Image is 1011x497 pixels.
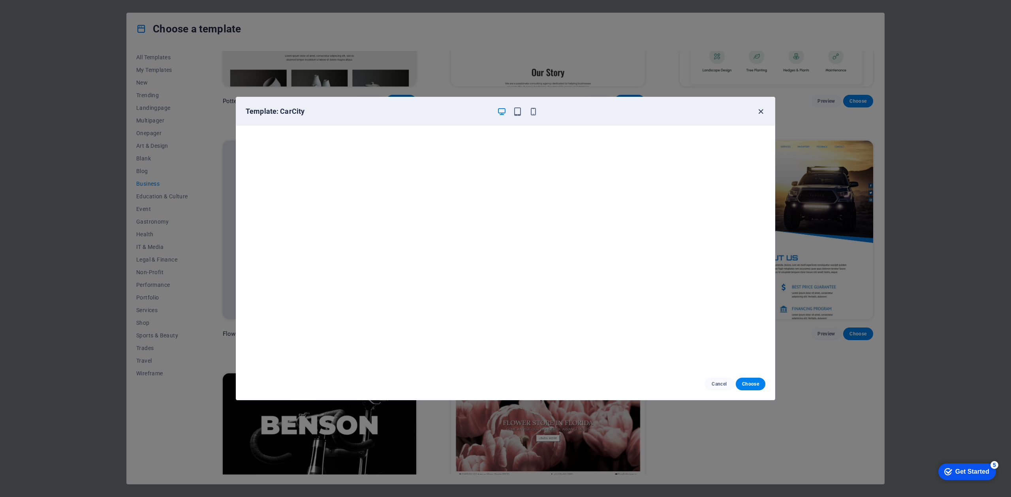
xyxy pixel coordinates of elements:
span: Cancel [711,381,728,387]
button: Cancel [705,378,734,390]
div: Get Started 5 items remaining, 0% complete [6,4,64,21]
button: Choose [736,378,765,390]
span: Choose [742,381,759,387]
div: Get Started [23,9,57,16]
h6: Template: CarCity [246,107,490,116]
div: 5 [58,2,66,9]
